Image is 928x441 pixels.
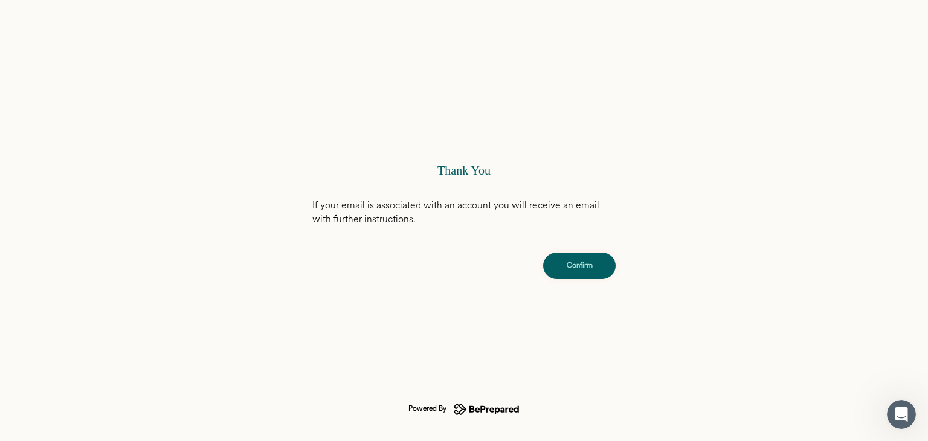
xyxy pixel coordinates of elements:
div: Powered By [408,402,446,416]
div: Thank You [312,162,616,179]
div: Confirm [567,260,593,272]
iframe: Intercom live chat [887,400,916,429]
p: If your email is associated with an account you will receive an email with further instructions. [312,198,616,226]
button: Confirm [543,253,616,279]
